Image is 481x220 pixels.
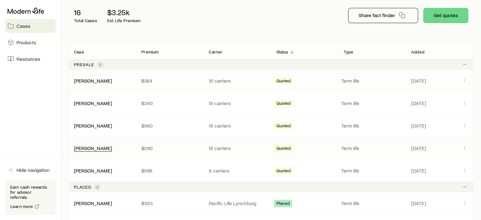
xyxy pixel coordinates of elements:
p: $384 [141,78,199,84]
a: [PERSON_NAME] [74,167,112,173]
p: 16 [74,8,97,17]
p: Term life [341,167,404,174]
button: Get quotes [423,8,468,23]
p: 15 carriers [209,78,266,84]
span: Cases [16,23,30,29]
span: Hide navigation [16,167,50,173]
a: Resources [5,52,56,66]
div: [PERSON_NAME] [74,78,112,84]
p: $340 [141,100,199,106]
p: Status [276,49,288,54]
div: [PERSON_NAME] [74,167,112,174]
p: Case [74,49,84,54]
p: $980 [141,123,199,129]
p: 15 carriers [209,123,266,129]
span: Quoted [276,78,291,85]
a: [PERSON_NAME] [74,145,112,151]
div: [PERSON_NAME] [74,123,112,129]
a: [PERSON_NAME] [74,200,112,206]
a: [PERSON_NAME] [74,78,112,84]
p: Added [411,49,424,54]
p: $3.25k [107,8,141,17]
p: Term life [341,78,404,84]
span: Quoted [276,123,291,130]
p: $353 [141,200,199,206]
span: [DATE] [411,100,426,106]
p: Presale [74,62,94,67]
p: Total Cases [74,18,97,23]
a: [PERSON_NAME] [74,123,112,129]
span: Quoted [276,146,291,152]
p: 15 carriers [209,100,266,106]
div: [PERSON_NAME] [74,100,112,107]
p: Type [344,49,354,54]
a: Products [5,35,56,49]
button: Share fact finder [348,8,418,23]
p: Term life [341,100,404,106]
a: [PERSON_NAME] [74,100,112,106]
span: [DATE] [411,123,426,129]
p: Placed [74,185,91,190]
p: Est. Life Premium [107,18,141,23]
span: Resources [16,56,40,62]
p: Carrier [209,49,222,54]
p: Premium [141,49,158,54]
span: [DATE] [411,200,426,206]
span: 5 [99,62,102,67]
a: Cases [5,19,56,33]
p: Pacific Life Lynchburg [209,200,266,206]
p: Share fact finder [359,12,395,18]
span: Quoted [276,168,291,175]
p: $280 [141,145,199,151]
span: Placed [276,201,290,207]
p: 8 carriers [209,167,266,174]
div: Earn cash rewards for advisor referrals.Learn more [5,179,56,215]
span: [DATE] [411,167,426,174]
span: Products [16,39,36,46]
p: 15 carriers [209,145,266,151]
span: Learn more [10,204,33,209]
p: $586 [141,167,199,174]
p: Term life [341,200,404,206]
span: 2 [96,185,98,190]
button: Hide navigation [5,163,56,177]
span: Quoted [276,101,291,107]
span: [DATE] [411,145,426,151]
p: Term life [341,145,404,151]
span: [DATE] [411,78,426,84]
p: Term life [341,123,404,129]
p: Earn cash rewards for advisor referrals. [10,185,51,200]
